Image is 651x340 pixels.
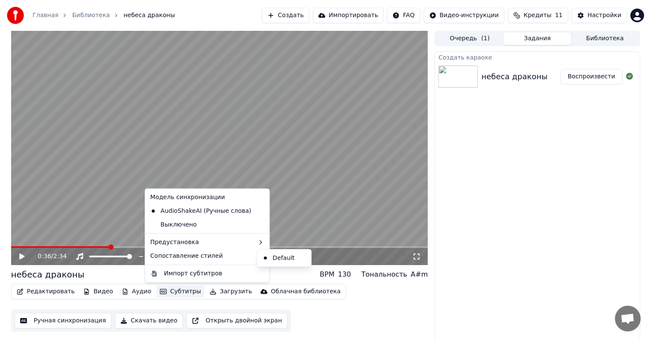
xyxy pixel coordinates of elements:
[38,252,51,261] span: 0:36
[313,8,384,23] button: Импортировать
[206,286,255,298] button: Загрузить
[561,69,623,84] button: Воспроизвести
[424,8,504,23] button: Видео-инструкции
[123,11,175,20] span: небеса драконы
[387,8,420,23] button: FAQ
[571,33,639,45] button: Библиотека
[481,71,547,83] div: небеса драконы
[436,33,504,45] button: Очередь
[572,8,627,23] button: Настройки
[38,252,58,261] div: /
[11,268,85,280] div: небеса драконы
[164,269,222,278] div: Импорт субтитров
[147,191,268,204] div: Модель синхронизации
[147,249,268,263] div: Сопоставление стилей
[508,8,568,23] button: Кредиты11
[156,286,204,298] button: Субтитры
[411,269,428,280] div: A#m
[147,218,268,232] div: Выключено
[338,269,351,280] div: 130
[72,11,110,20] a: Библиотека
[13,286,78,298] button: Редактировать
[361,269,407,280] div: Тональность
[53,252,66,261] span: 2:34
[186,313,288,328] button: Открыть двойной экран
[504,33,571,45] button: Задания
[262,8,309,23] button: Создать
[33,11,175,20] nav: breadcrumb
[7,7,24,24] img: youka
[115,313,183,328] button: Скачать видео
[271,287,341,296] div: Облачная библиотека
[435,52,639,62] div: Создать караоке
[259,251,309,265] div: Default
[147,204,255,218] div: AudioShakeAI (Ручные слова)
[588,11,621,20] div: Настройки
[615,306,641,331] div: Открытый чат
[118,286,155,298] button: Аудио
[15,313,112,328] button: Ручная синхронизация
[555,11,563,20] span: 11
[524,11,552,20] span: Кредиты
[320,269,334,280] div: BPM
[147,236,268,249] div: Предустановка
[80,286,117,298] button: Видео
[33,11,58,20] a: Главная
[481,34,490,43] span: ( 1 )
